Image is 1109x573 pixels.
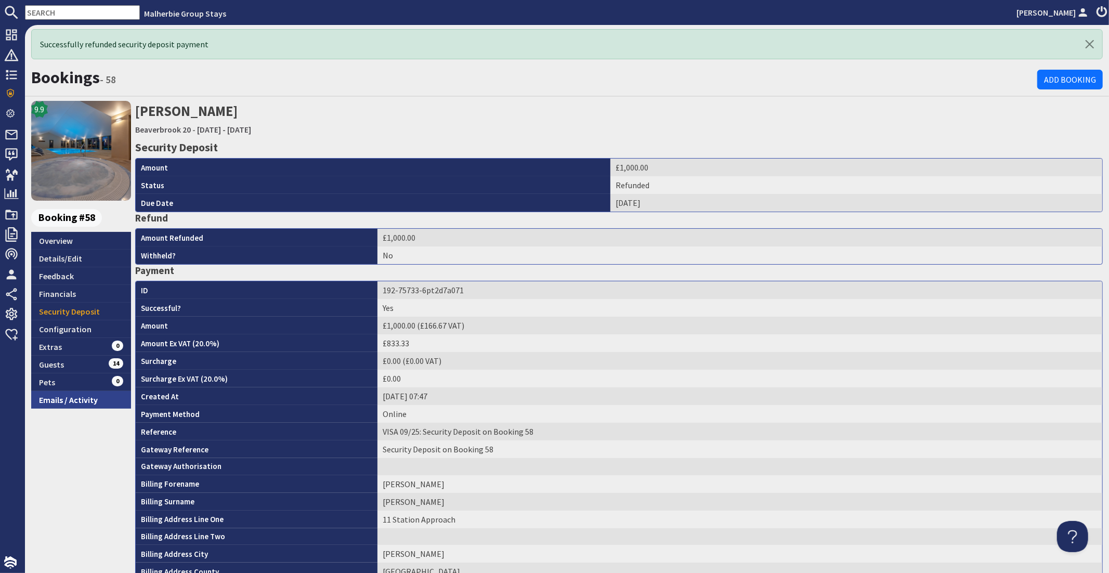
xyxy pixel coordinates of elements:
[135,101,1103,138] h2: [PERSON_NAME]
[192,124,195,135] span: -
[1057,521,1088,552] iframe: Toggle Customer Support
[377,281,1102,299] td: 192-75733-6pt2d7a071
[31,373,131,391] a: Pets0
[136,159,610,176] th: Amount
[377,229,1102,246] td: £1,000.00
[109,358,123,369] span: 14
[100,73,116,86] small: - 58
[35,103,45,115] span: 9.9
[136,229,377,246] th: Amount Refunded
[377,334,1102,352] td: £833.33
[377,475,1102,493] td: [PERSON_NAME]
[31,303,131,320] a: Security Deposit
[136,493,377,511] th: Billing Surname
[31,285,131,303] a: Financials
[135,265,1103,277] h4: Payment
[610,176,1102,194] td: Refunded
[135,124,191,135] a: Beaverbrook 20
[136,176,610,194] th: Status
[31,67,100,88] a: Bookings
[136,370,377,387] th: Surcharge Ex VAT (20.0%)
[31,267,131,285] a: Feedback
[377,317,1102,334] td: £1,000.00 (£166.67 VAT)
[31,101,131,201] a: Beaverbrook 20's icon9.9
[112,376,123,386] span: 0
[197,124,251,135] a: [DATE] - [DATE]
[377,405,1102,423] td: Online
[31,338,131,356] a: Extras0
[1016,6,1090,19] a: [PERSON_NAME]
[377,423,1102,440] td: VISA 09/25: Security Deposit on Booking 58
[31,391,131,409] a: Emails / Activity
[136,352,377,370] th: Surcharge
[377,299,1102,317] td: Yes
[377,352,1102,370] td: £0.00 (£0.00 VAT)
[377,246,1102,264] td: No
[31,232,131,250] a: Overview
[136,423,377,440] th: Reference
[136,317,377,334] th: Amount
[136,440,377,458] th: Gateway Reference
[377,545,1102,563] td: [PERSON_NAME]
[4,556,17,569] img: staytech_i_w-64f4e8e9ee0a9c174fd5317b4b171b261742d2d393467e5bdba4413f4f884c10.svg
[136,528,377,545] th: Billing Address Line Two
[144,8,226,19] a: Malherbie Group Stays
[136,545,377,563] th: Billing Address City
[31,101,131,201] img: Beaverbrook 20's icon
[136,475,377,493] th: Billing Forename
[377,370,1102,387] td: £0.00
[25,5,140,20] input: SEARCH
[31,29,1103,59] div: Successfully refunded security deposit payment
[610,194,1102,212] td: [DATE]
[31,209,127,227] a: Booking #58
[135,140,1103,154] h3: Security Deposit
[377,511,1102,528] td: 11 Station Approach
[31,356,131,373] a: Guests14
[31,320,131,338] a: Configuration
[136,511,377,528] th: Billing Address Line One
[377,493,1102,511] td: [PERSON_NAME]
[136,281,377,299] th: ID
[31,209,102,227] span: Booking #58
[377,387,1102,405] td: [DATE] 07:47
[136,405,377,423] th: Payment Method
[136,334,377,352] th: Amount Ex VAT (20.0%)
[377,440,1102,458] td: Security Deposit on Booking 58
[610,159,1102,176] td: £1,000.00
[136,194,610,212] th: Due Date
[112,341,123,351] span: 0
[136,299,377,317] th: Successful?
[31,250,131,267] a: Details/Edit
[135,212,1103,224] h4: Refund
[136,458,377,475] th: Gateway Authorisation
[136,246,377,264] th: Withheld?
[1037,70,1103,89] a: Add Booking
[136,387,377,405] th: Created At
